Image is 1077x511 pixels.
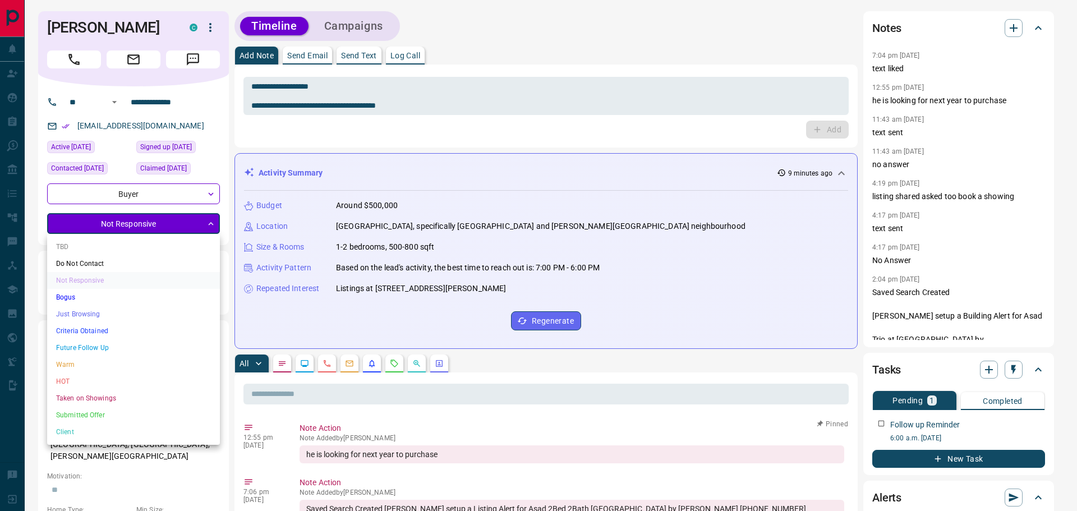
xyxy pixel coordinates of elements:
li: Submitted Offer [47,407,220,423]
li: Future Follow Up [47,339,220,356]
li: Just Browsing [47,306,220,323]
li: Client [47,423,220,440]
li: Taken on Showings [47,390,220,407]
li: Do Not Contact [47,255,220,272]
li: Warm [47,356,220,373]
li: TBD [47,238,220,255]
li: Bogus [47,289,220,306]
li: HOT [47,373,220,390]
li: Criteria Obtained [47,323,220,339]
